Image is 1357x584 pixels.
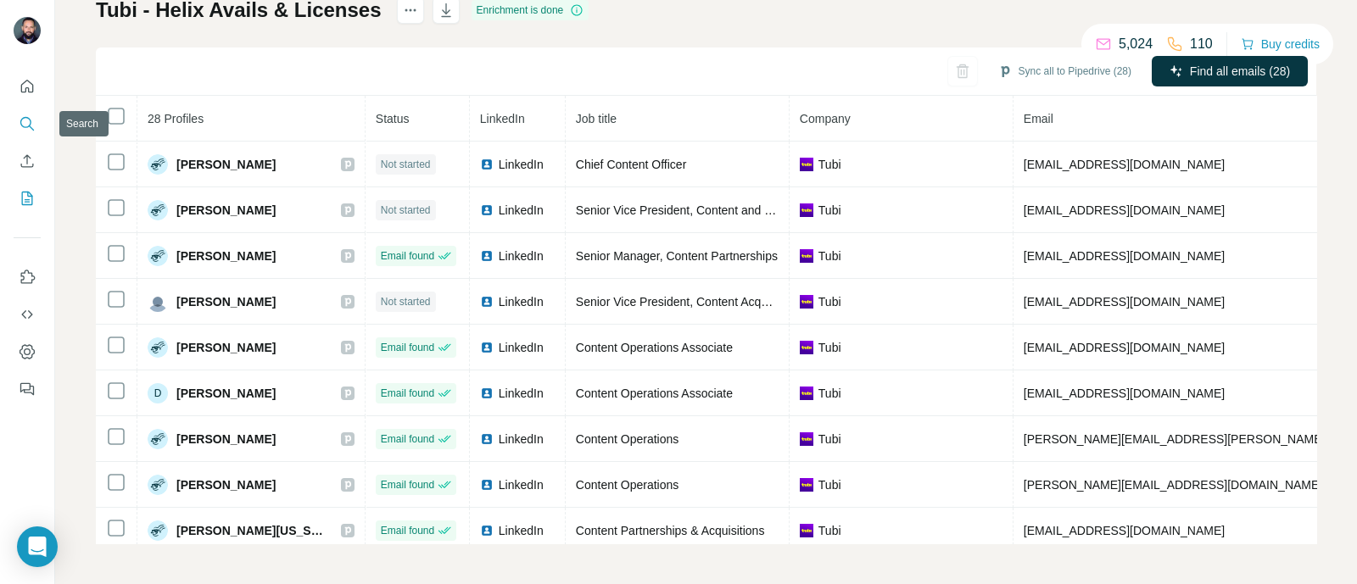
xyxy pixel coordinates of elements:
img: company-logo [800,341,813,354]
span: Tubi [818,248,841,264]
img: LinkedIn logo [480,341,494,354]
span: Tubi [818,385,841,402]
span: [EMAIL_ADDRESS][DOMAIN_NAME] [1024,295,1225,309]
span: 28 Profiles [148,112,204,125]
img: company-logo [800,478,813,492]
img: LinkedIn logo [480,249,494,263]
span: Tubi [818,522,841,539]
span: LinkedIn [480,112,525,125]
button: Find all emails (28) [1152,56,1308,86]
span: [PERSON_NAME] [176,202,276,219]
span: [PERSON_NAME] [176,248,276,264]
img: LinkedIn logo [480,432,494,446]
span: Not started [381,157,431,172]
img: Avatar [148,429,168,449]
button: Feedback [14,374,41,404]
span: LinkedIn [499,293,544,310]
span: LinkedIn [499,156,544,173]
button: Buy credits [1241,32,1320,56]
img: Avatar [148,246,168,266]
img: company-logo [800,249,813,263]
span: [EMAIL_ADDRESS][DOMAIN_NAME] [1024,524,1225,537]
span: LinkedIn [499,385,544,402]
span: LinkedIn [499,431,544,448]
span: [PERSON_NAME][EMAIL_ADDRESS][DOMAIN_NAME] [1024,478,1322,492]
span: LinkedIn [499,476,544,493]
span: [EMAIL_ADDRESS][DOMAIN_NAME] [1024,158,1225,171]
img: company-logo [800,295,813,309]
span: Content Partnerships & Acquisitions [576,524,765,537]
p: 110 [1190,34,1213,54]
button: Sync all to Pipedrive (28) [986,58,1143,84]
span: Chief Content Officer [576,158,686,171]
img: LinkedIn logo [480,387,494,400]
span: Job title [576,112,617,125]
img: LinkedIn logo [480,524,494,537]
span: Email found [381,477,434,492]
span: Content Operations [576,478,678,492]
span: [PERSON_NAME] [176,385,276,402]
span: Tubi [818,293,841,310]
button: Enrich CSV [14,146,41,176]
span: [EMAIL_ADDRESS][DOMAIN_NAME] [1024,203,1225,217]
span: [EMAIL_ADDRESS][DOMAIN_NAME] [1024,341,1225,354]
img: company-logo [800,432,813,446]
img: LinkedIn logo [480,478,494,492]
img: LinkedIn logo [480,158,494,171]
span: Email found [381,248,434,264]
span: Content Operations [576,432,678,446]
span: LinkedIn [499,202,544,219]
span: [PERSON_NAME] [176,156,276,173]
span: Tubi [818,431,841,448]
span: Email found [381,431,434,447]
div: Open Intercom Messenger [17,526,58,567]
span: Email found [381,523,434,538]
span: Company [800,112,851,125]
span: Not started [381,203,431,218]
span: LinkedIn [499,339,544,356]
img: LinkedIn logo [480,203,494,217]
img: company-logo [800,158,813,171]
span: [PERSON_NAME] [176,293,276,310]
img: Avatar [148,475,168,495]
span: Senior Vice President, Content and Creative Operations [576,203,870,217]
img: Avatar [148,520,168,541]
span: [EMAIL_ADDRESS][DOMAIN_NAME] [1024,387,1225,400]
button: Dashboard [14,336,41,367]
span: Senior Vice President, Content Acquisitions and Partnerships [576,295,897,309]
img: company-logo [800,524,813,537]
span: LinkedIn [499,248,544,264]
span: LinkedIn [499,522,544,539]
span: Tubi [818,476,841,493]
img: Avatar [148,200,168,220]
span: [EMAIL_ADDRESS][DOMAIN_NAME] [1024,249,1225,263]
img: Avatar [14,17,41,44]
span: [PERSON_NAME] [176,339,276,356]
button: My lists [14,183,41,214]
span: [PERSON_NAME] [176,431,276,448]
span: Tubi [818,202,841,219]
img: LinkedIn logo [480,295,494,309]
button: Search [14,108,41,139]
span: Senior Manager, Content Partnerships [576,249,778,263]
span: Not started [381,294,431,309]
button: Use Surfe on LinkedIn [14,262,41,292]
span: Email found [381,340,434,355]
span: [PERSON_NAME][US_STATE] [176,522,324,539]
img: Avatar [148,292,168,312]
div: D [148,383,168,403]
span: Tubi [818,339,841,356]
span: Email [1024,112,1053,125]
button: Use Surfe API [14,299,41,330]
span: [PERSON_NAME] [176,476,276,493]
img: Avatar [148,154,168,175]
span: Content Operations Associate [576,341,733,354]
img: company-logo [800,387,813,400]
button: Quick start [14,71,41,102]
img: company-logo [800,203,813,217]
span: Content Operations Associate [576,387,733,400]
span: Find all emails (28) [1190,63,1290,80]
span: Email found [381,386,434,401]
img: Avatar [148,337,168,358]
span: Status [376,112,410,125]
